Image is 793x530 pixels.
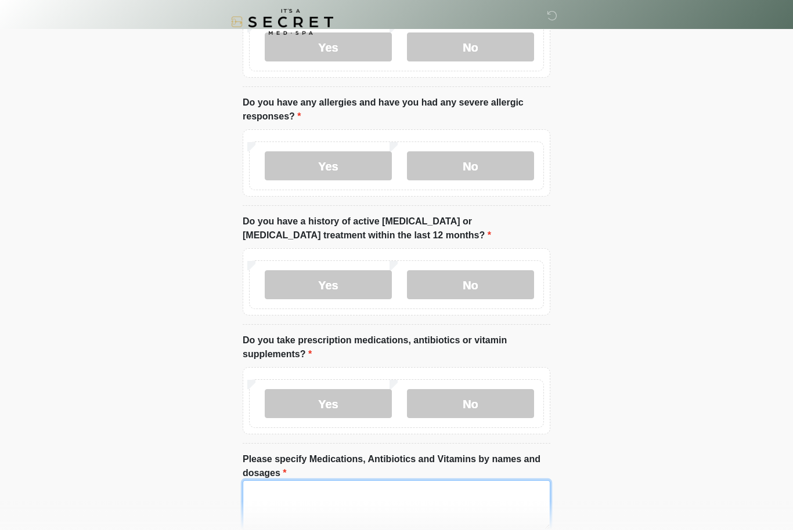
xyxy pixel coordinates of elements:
[265,389,392,418] label: Yes
[265,32,392,61] label: Yes
[407,32,534,61] label: No
[243,452,550,480] label: Please specify Medications, Antibiotics and Vitamins by names and dosages
[265,151,392,180] label: Yes
[265,270,392,299] label: Yes
[243,96,550,124] label: Do you have any allergies and have you had any severe allergic responses?
[407,270,534,299] label: No
[407,389,534,418] label: No
[243,215,550,242] label: Do you have a history of active [MEDICAL_DATA] or [MEDICAL_DATA] treatment within the last 12 mon...
[407,151,534,180] label: No
[231,9,333,35] img: It's A Secret Med Spa Logo
[243,333,550,361] label: Do you take prescription medications, antibiotics or vitamin supplements?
